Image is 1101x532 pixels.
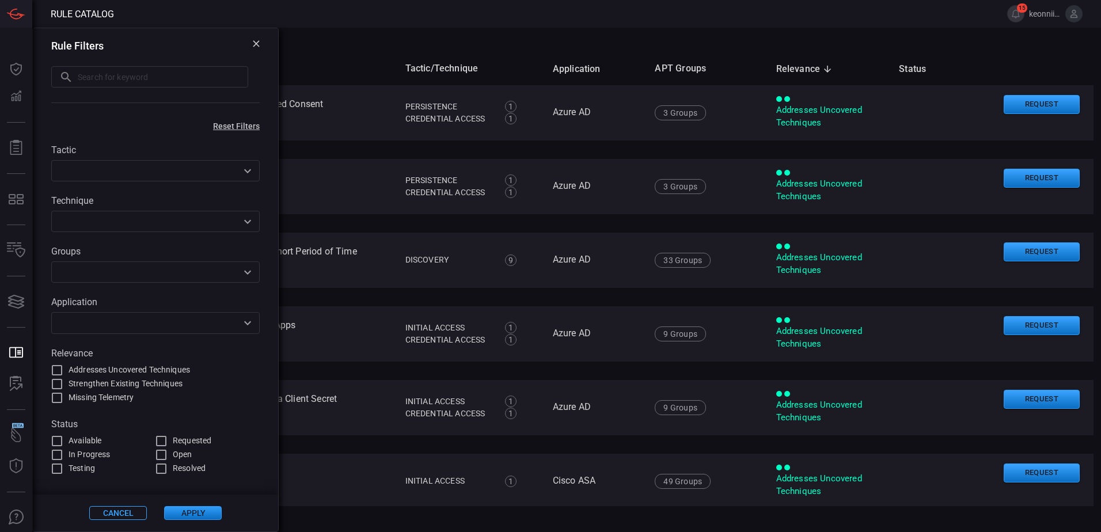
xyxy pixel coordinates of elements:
[655,105,705,120] div: 3 Groups
[544,454,646,509] td: Cisco ASA
[655,253,711,268] div: 33 Groups
[405,174,493,187] div: Persistence
[2,339,30,367] button: Rule Catalog
[51,246,260,257] label: Groups
[1029,9,1061,18] span: keonnii.[PERSON_NAME]
[69,462,95,474] span: Testing
[405,101,493,113] div: Persistence
[544,380,646,435] td: Azure AD
[776,325,881,350] div: Addresses Uncovered Techniques
[405,334,493,346] div: Credential Access
[51,195,260,206] label: Technique
[405,113,493,125] div: Credential Access
[405,254,493,266] div: Discovery
[1004,169,1080,188] button: Request
[505,408,517,419] div: 1
[2,453,30,480] button: Threat Intelligence
[505,254,517,266] div: 9
[2,370,30,398] button: ALERT ANALYSIS
[1004,95,1080,114] button: Request
[69,364,190,376] span: Addresses Uncovered Techniques
[51,348,260,359] label: Relevance
[505,396,517,407] div: 1
[776,178,881,203] div: Addresses Uncovered Techniques
[776,62,836,76] span: Relevance
[195,121,278,131] button: Reset Filters
[89,506,147,520] button: Cancel
[655,326,705,341] div: 9 Groups
[776,473,881,497] div: Addresses Uncovered Techniques
[2,237,30,264] button: Inventory
[396,52,544,85] th: Tactic/Technique
[646,52,766,85] th: APT Groups
[505,174,517,186] div: 1
[2,288,30,316] button: Cards
[173,462,206,474] span: Resolved
[240,214,256,230] button: Open
[1004,316,1080,335] button: Request
[776,104,881,129] div: Addresses Uncovered Techniques
[776,399,881,424] div: Addresses Uncovered Techniques
[544,85,646,140] td: Azure AD
[405,475,493,487] div: Initial Access
[1004,463,1080,482] button: Request
[51,145,260,155] label: Tactic
[505,322,517,333] div: 1
[553,62,616,76] span: Application
[78,66,248,88] input: Search for keyword
[505,187,517,198] div: 1
[173,449,192,461] span: Open
[505,113,517,124] div: 1
[2,504,30,531] button: Ask Us A Question
[2,185,30,213] button: MITRE - Detection Posture
[544,233,646,288] td: Azure AD
[544,159,646,214] td: Azure AD
[240,264,256,280] button: Open
[505,476,517,487] div: 1
[51,40,104,52] h3: Rule Filters
[1007,5,1024,22] button: 15
[899,62,941,76] span: Status
[69,378,183,390] span: Strengthen Existing Techniques
[2,83,30,111] button: Detections
[776,252,881,276] div: Addresses Uncovered Techniques
[655,474,711,489] div: 49 Groups
[405,408,493,420] div: Credential Access
[1004,242,1080,261] button: Request
[2,421,30,449] button: Wingman
[164,506,222,520] button: Apply
[1017,3,1027,13] span: 15
[655,179,705,194] div: 3 Groups
[405,187,493,199] div: Credential Access
[173,435,211,447] span: Requested
[405,322,493,334] div: Initial Access
[505,334,517,345] div: 1
[1004,390,1080,409] button: Request
[69,435,101,447] span: Available
[51,9,114,20] span: Rule Catalog
[240,163,256,179] button: Open
[655,400,705,415] div: 9 Groups
[240,315,256,331] button: Open
[2,134,30,162] button: Reports
[51,419,260,430] label: Status
[69,392,134,404] span: Missing Telemetry
[69,449,110,461] span: In Progress
[544,306,646,362] td: Azure AD
[51,297,260,307] label: Application
[405,396,493,408] div: Initial Access
[2,55,30,83] button: Dashboard
[505,101,517,112] div: 1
